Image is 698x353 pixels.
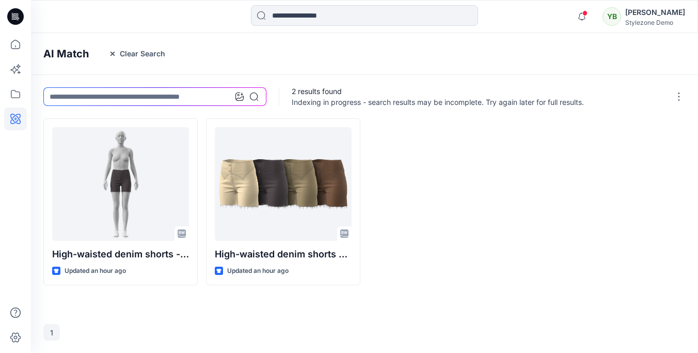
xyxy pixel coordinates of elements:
[43,324,60,341] button: 1
[602,7,621,26] div: YB
[625,19,685,26] div: Stylezone Demo
[52,127,189,241] a: High-waisted denim shorts - Legacy 11.08
[625,6,685,19] div: [PERSON_NAME]
[215,127,352,241] a: High-waisted denim shorts YB 11.08
[65,266,126,277] p: Updated an hour ago
[52,247,189,262] p: High-waisted denim shorts - Legacy 11.08
[215,247,352,262] p: High-waisted denim shorts YB 11.08
[43,48,89,60] h4: AI Match
[102,45,172,62] button: Clear Search
[292,97,584,108] p: Indexing in progress - search results may be incomplete. Try again later for full results.
[292,86,584,97] p: 2 results found
[227,266,289,277] p: Updated an hour ago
